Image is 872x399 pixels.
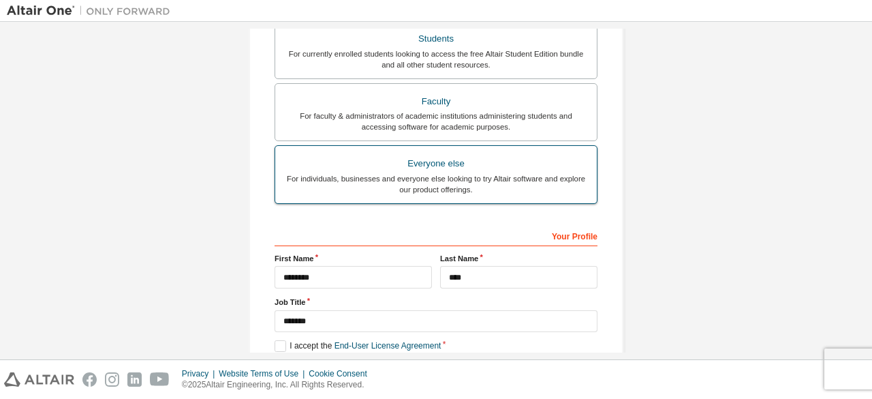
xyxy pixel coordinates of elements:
div: Faculty [283,92,589,111]
div: Your Profile [275,224,597,246]
div: For individuals, businesses and everyone else looking to try Altair software and explore our prod... [283,173,589,195]
div: Everyone else [283,154,589,173]
label: First Name [275,253,432,264]
p: © 2025 Altair Engineering, Inc. All Rights Reserved. [182,379,375,391]
img: instagram.svg [105,372,119,387]
img: altair_logo.svg [4,372,74,387]
label: Last Name [440,253,597,264]
img: Altair One [7,4,177,18]
div: For faculty & administrators of academic institutions administering students and accessing softwa... [283,110,589,132]
div: For currently enrolled students looking to access the free Altair Student Edition bundle and all ... [283,48,589,70]
a: End-User License Agreement [334,341,441,351]
img: facebook.svg [82,372,97,387]
div: Cookie Consent [309,368,375,379]
div: Privacy [182,368,219,379]
label: I accept the [275,340,441,352]
img: linkedin.svg [127,372,142,387]
img: youtube.svg [150,372,170,387]
label: Job Title [275,297,597,308]
div: Students [283,29,589,48]
div: Website Terms of Use [219,368,309,379]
